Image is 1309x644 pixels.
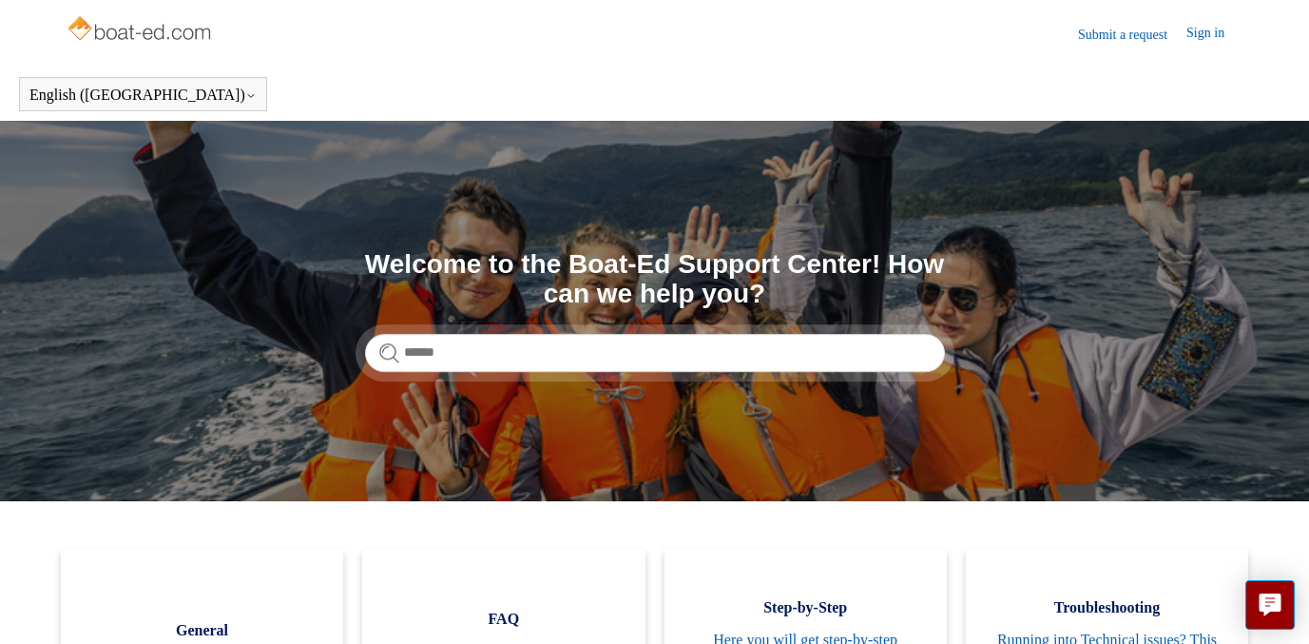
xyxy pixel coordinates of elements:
[1186,23,1243,46] a: Sign in
[391,608,616,631] span: FAQ
[365,334,945,372] input: Search
[1078,25,1186,45] a: Submit a request
[29,87,257,104] button: English ([GEOGRAPHIC_DATA])
[994,596,1220,619] span: Troubleshooting
[66,11,217,49] img: Boat-Ed Help Center home page
[693,596,918,619] span: Step-by-Step
[89,619,315,642] span: General
[1245,580,1295,630] button: Live chat
[365,250,945,309] h1: Welcome to the Boat-Ed Support Center! How can we help you?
